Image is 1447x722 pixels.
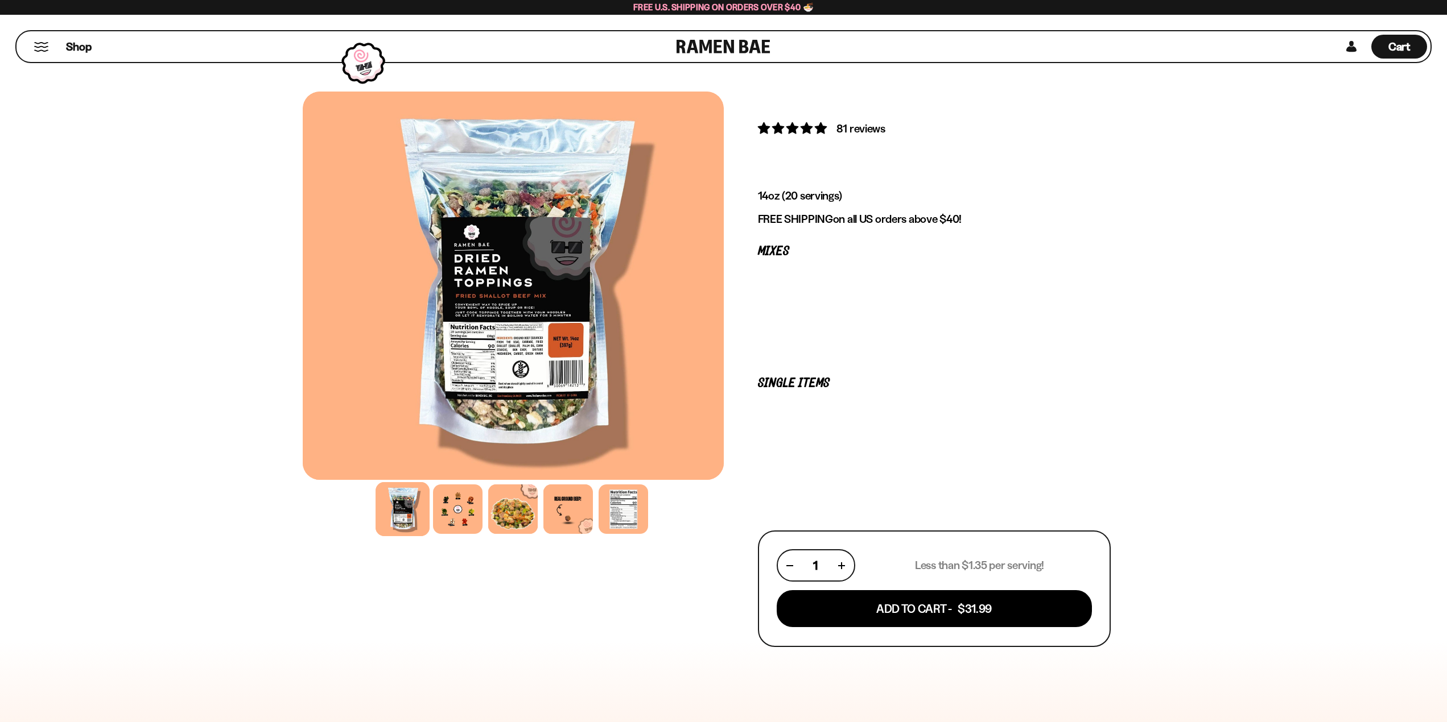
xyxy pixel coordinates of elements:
strong: FREE SHIPPING [758,212,833,226]
span: Cart [1388,40,1411,53]
button: Add To Cart - $31.99 [777,590,1092,627]
button: Mobile Menu Trigger [34,42,49,52]
span: 1 [813,558,818,572]
span: Free U.S. Shipping on Orders over $40 🍜 [633,2,814,13]
div: Cart [1371,31,1427,62]
span: Shop [66,39,92,55]
p: Mixes [758,246,1111,257]
span: 4.83 stars [758,121,829,135]
p: Less than $1.35 per serving! [915,558,1044,572]
a: Shop [66,35,92,59]
span: 81 reviews [836,122,885,135]
p: on all US orders above $40! [758,212,1111,226]
p: Single Items [758,378,1111,389]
